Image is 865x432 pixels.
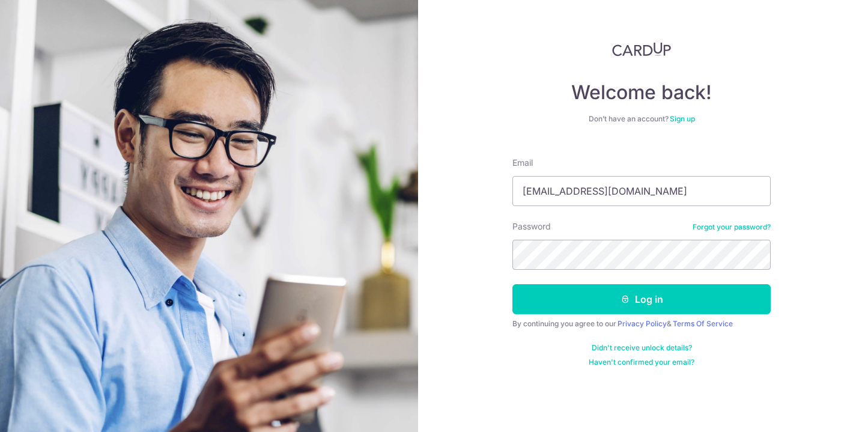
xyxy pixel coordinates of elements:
a: Privacy Policy [618,319,667,328]
a: Terms Of Service [673,319,733,328]
img: CardUp Logo [612,42,671,56]
a: Didn't receive unlock details? [592,343,692,353]
label: Password [512,221,551,233]
label: Email [512,157,533,169]
button: Log in [512,284,771,314]
a: Forgot your password? [693,222,771,232]
div: By continuing you agree to our & [512,319,771,329]
h4: Welcome back! [512,81,771,105]
div: Don’t have an account? [512,114,771,124]
a: Haven't confirmed your email? [589,357,694,367]
a: Sign up [670,114,695,123]
input: Enter your Email [512,176,771,206]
